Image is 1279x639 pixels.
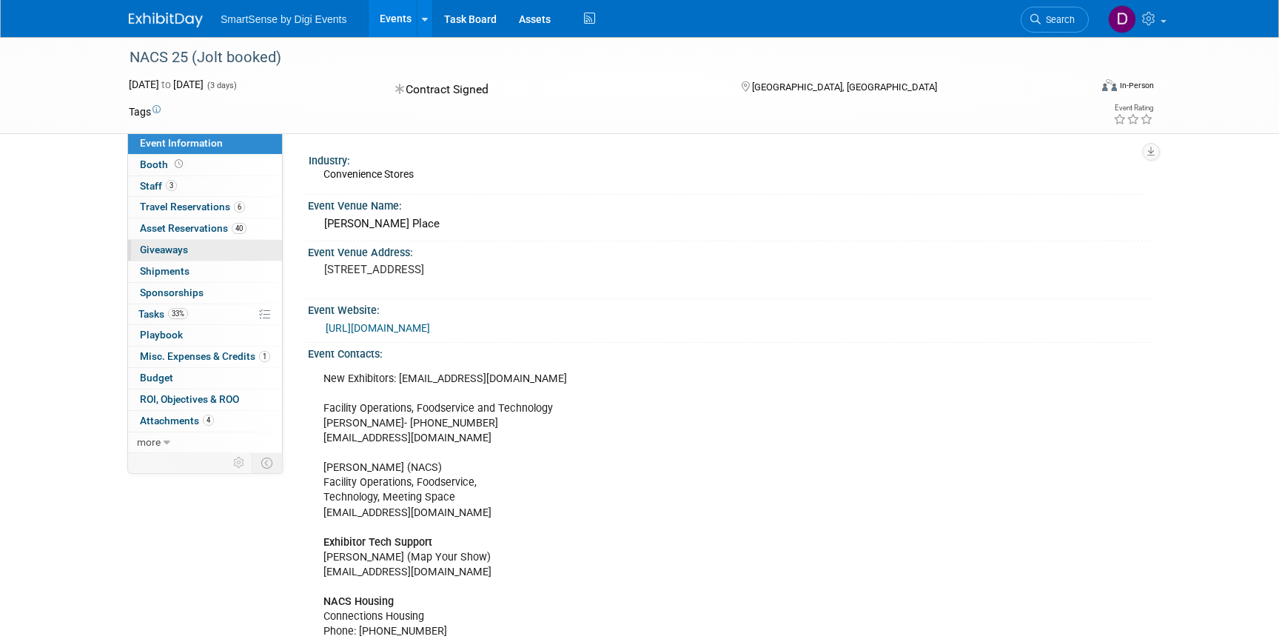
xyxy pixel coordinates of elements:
[1021,7,1089,33] a: Search
[128,176,282,197] a: Staff3
[323,168,414,180] span: Convenience Stores
[319,213,1139,235] div: [PERSON_NAME] Place
[128,347,282,367] a: Misc. Expenses & Credits1
[232,223,246,234] span: 40
[1108,5,1136,33] img: Dan Tiernan
[206,81,237,90] span: (3 days)
[129,78,204,90] span: [DATE] [DATE]
[140,415,214,426] span: Attachments
[1041,14,1075,25] span: Search
[138,308,188,320] span: Tasks
[140,244,188,255] span: Giveaways
[166,180,177,191] span: 3
[308,241,1150,260] div: Event Venue Address:
[128,368,282,389] a: Budget
[140,201,245,213] span: Travel Reservations
[128,155,282,175] a: Booth
[323,595,394,608] b: NACS Housing
[259,351,270,362] span: 1
[326,322,430,334] a: [URL][DOMAIN_NAME]
[140,180,177,192] span: Staff
[308,195,1150,213] div: Event Venue Name:
[128,197,282,218] a: Travel Reservations6
[1102,79,1117,91] img: Format-Inperson.png
[128,283,282,304] a: Sponsorships
[308,299,1150,318] div: Event Website:
[140,393,239,405] span: ROI, Objectives & ROO
[128,411,282,432] a: Attachments4
[128,218,282,239] a: Asset Reservations40
[128,432,282,453] a: more
[1113,104,1153,112] div: Event Rating
[128,261,282,282] a: Shipments
[140,329,183,341] span: Playbook
[129,13,203,27] img: ExhibitDay
[752,81,937,93] span: [GEOGRAPHIC_DATA], [GEOGRAPHIC_DATA]
[140,372,173,384] span: Budget
[323,536,432,549] b: Exhibitor Tech Support
[128,304,282,325] a: Tasks33%
[309,150,1144,168] div: Industry:
[234,201,245,213] span: 6
[124,44,1067,71] div: NACS 25 (Jolt booked)
[391,77,718,103] div: Contract Signed
[203,415,214,426] span: 4
[128,389,282,410] a: ROI, Objectives & ROO
[324,263,642,276] pre: [STREET_ADDRESS]
[129,104,161,119] td: Tags
[128,133,282,154] a: Event Information
[140,222,246,234] span: Asset Reservations
[1119,80,1154,91] div: In-Person
[308,343,1150,361] div: Event Contacts:
[140,287,204,298] span: Sponsorships
[137,436,161,448] span: more
[172,158,186,170] span: Booth not reserved yet
[168,308,188,319] span: 33%
[1001,77,1154,99] div: Event Format
[140,137,223,149] span: Event Information
[140,265,189,277] span: Shipments
[140,158,186,170] span: Booth
[128,325,282,346] a: Playbook
[226,453,252,472] td: Personalize Event Tab Strip
[252,453,283,472] td: Toggle Event Tabs
[159,78,173,90] span: to
[140,350,270,362] span: Misc. Expenses & Credits
[128,240,282,261] a: Giveaways
[221,13,346,25] span: SmartSense by Digi Events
